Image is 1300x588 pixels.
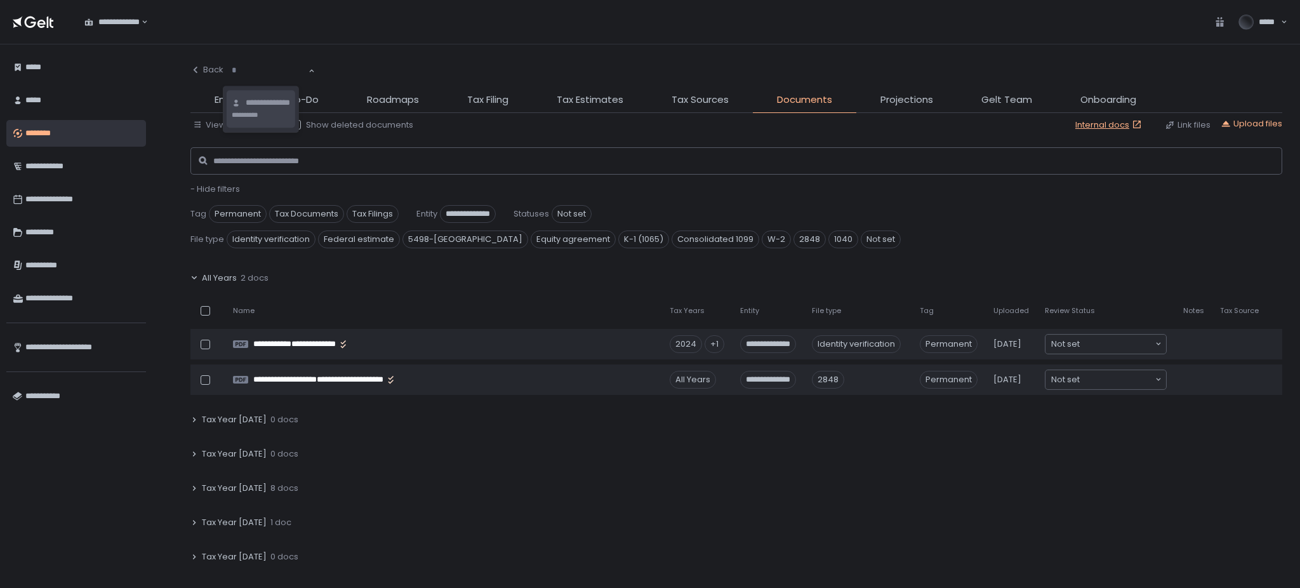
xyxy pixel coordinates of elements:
[828,231,858,248] span: 1040
[202,517,267,528] span: Tax Year [DATE]
[672,231,759,248] span: Consolidated 1099
[202,483,267,494] span: Tax Year [DATE]
[202,551,267,563] span: Tax Year [DATE]
[1080,93,1136,107] span: Onboarding
[223,57,315,84] div: Search for option
[269,205,344,223] span: Tax Documents
[416,208,437,220] span: Entity
[190,57,223,83] button: Back
[190,208,206,220] span: Tag
[793,231,826,248] span: 2848
[193,119,281,131] button: View by: Tax years
[289,93,319,107] span: To-Do
[270,551,298,563] span: 0 docs
[670,371,716,389] div: All Years
[1051,338,1080,351] span: Not set
[402,231,528,248] span: 5498-[GEOGRAPHIC_DATA]
[1220,306,1259,316] span: Tax Source
[670,306,705,316] span: Tax Years
[670,335,702,353] div: 2024
[705,335,724,353] div: +1
[514,208,549,220] span: Statuses
[215,93,241,107] span: Entity
[1165,119,1210,131] button: Link files
[762,231,791,248] span: W-2
[318,231,400,248] span: Federal estimate
[1080,373,1154,386] input: Search for option
[740,306,759,316] span: Entity
[920,306,934,316] span: Tag
[347,205,399,223] span: Tax Filings
[777,93,832,107] span: Documents
[618,231,669,248] span: K-1 (1065)
[202,448,267,460] span: Tax Year [DATE]
[920,335,978,353] span: Permanent
[202,414,267,425] span: Tax Year [DATE]
[1183,306,1204,316] span: Notes
[1045,370,1166,389] div: Search for option
[672,93,729,107] span: Tax Sources
[270,517,291,528] span: 1 doc
[232,64,307,77] input: Search for option
[270,483,298,494] span: 8 docs
[993,306,1029,316] span: Uploaded
[209,205,267,223] span: Permanent
[993,338,1021,350] span: [DATE]
[552,205,592,223] span: Not set
[1045,306,1095,316] span: Review Status
[1045,335,1166,354] div: Search for option
[202,272,237,284] span: All Years
[531,231,616,248] span: Equity agreement
[367,93,419,107] span: Roadmaps
[190,64,223,76] div: Back
[190,234,224,245] span: File type
[1080,338,1154,351] input: Search for option
[981,93,1032,107] span: Gelt Team
[812,306,841,316] span: File type
[1075,119,1144,131] a: Internal docs
[812,371,844,389] div: 2848
[233,306,255,316] span: Name
[467,93,508,107] span: Tax Filing
[920,371,978,389] span: Permanent
[241,272,269,284] span: 2 docs
[270,448,298,460] span: 0 docs
[880,93,933,107] span: Projections
[812,335,901,353] div: Identity verification
[190,184,240,195] button: - Hide filters
[993,374,1021,385] span: [DATE]
[270,414,298,425] span: 0 docs
[227,231,315,248] span: Identity verification
[1221,118,1282,130] button: Upload files
[1051,373,1080,386] span: Not set
[861,231,901,248] span: Not set
[76,9,148,36] div: Search for option
[557,93,623,107] span: Tax Estimates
